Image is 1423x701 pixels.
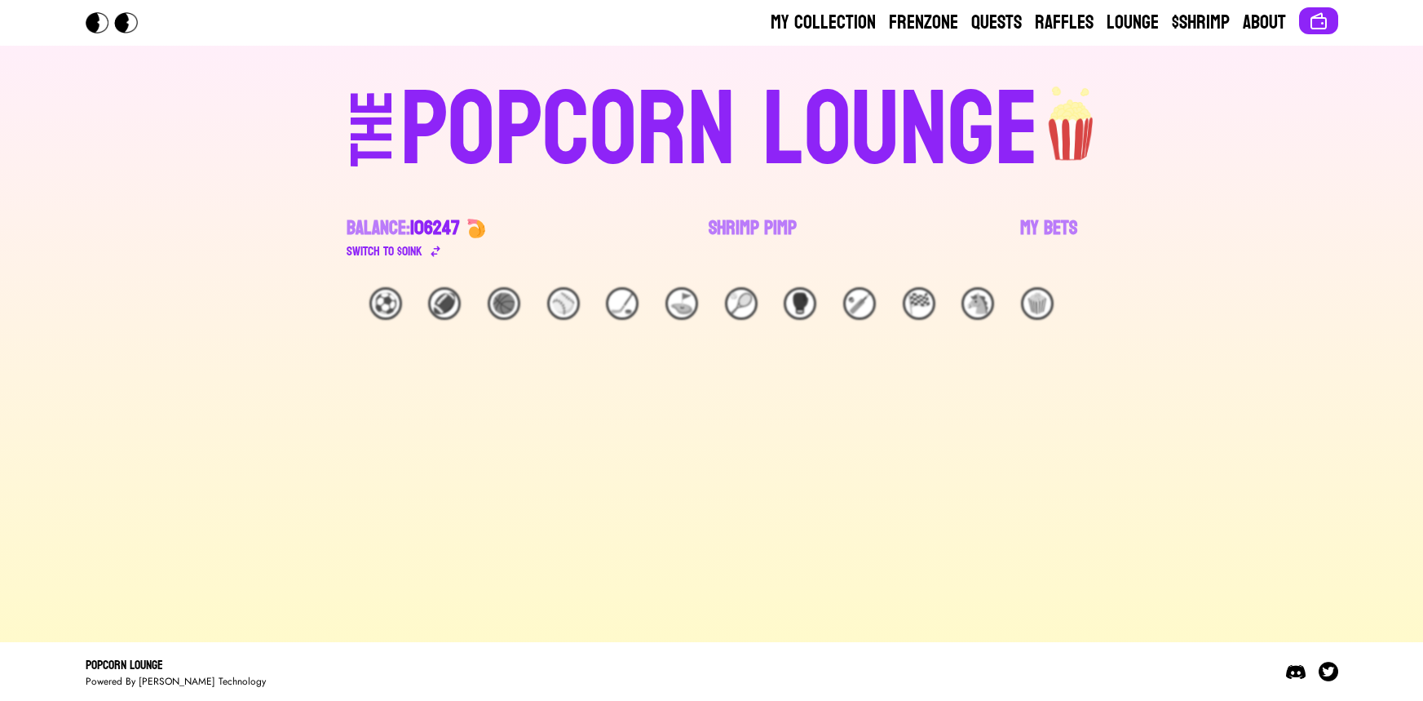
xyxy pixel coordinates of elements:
[1309,11,1328,31] img: Connect wallet
[428,287,461,320] div: 🏈
[1319,662,1338,681] img: Twitter
[889,10,958,36] a: Frenzone
[488,287,520,320] div: 🏀
[369,287,402,320] div: ⚽️
[342,91,401,199] div: THE
[86,12,151,33] img: Popcorn
[466,219,486,238] img: 🍤
[86,675,266,688] div: Powered By [PERSON_NAME] Technology
[903,287,935,320] div: 🏁
[1172,10,1230,36] a: $Shrimp
[86,655,266,675] div: Popcorn Lounge
[961,287,994,320] div: 🐴
[347,242,422,261] div: Switch to $ OINK
[1035,10,1094,36] a: Raffles
[1286,662,1306,681] img: Discord
[210,72,1214,183] a: THEPOPCORN LOUNGEpopcorn
[1020,215,1077,261] a: My Bets
[1107,10,1159,36] a: Lounge
[709,215,797,261] a: Shrimp Pimp
[410,211,460,246] span: 106247
[547,287,580,320] div: ⚾️
[843,287,876,320] div: 🏏
[1021,287,1054,320] div: 🍿
[665,287,698,320] div: ⛳️
[1243,10,1286,36] a: About
[971,10,1022,36] a: Quests
[347,215,460,242] div: Balance:
[1039,72,1106,163] img: popcorn
[400,78,1039,183] div: POPCORN LOUNGE
[725,287,758,320] div: 🎾
[784,287,816,320] div: 🥊
[606,287,639,320] div: 🏒
[771,10,876,36] a: My Collection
